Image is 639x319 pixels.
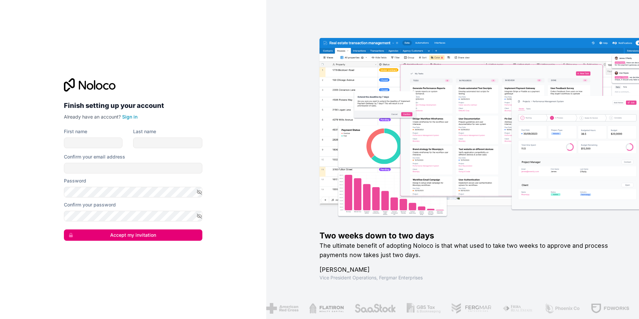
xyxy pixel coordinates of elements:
input: Email address [64,163,202,173]
h1: [PERSON_NAME] [319,265,618,274]
input: given-name [64,138,122,148]
button: Accept my invitation [64,229,202,241]
a: Sign in [122,114,137,120]
img: /assets/fergmar-CudnrXN5.png [446,303,487,314]
h1: Vice President Operations , Fergmar Enterprises [319,274,618,281]
h2: The ultimate benefit of adopting Noloco is that what used to take two weeks to approve and proces... [319,241,618,260]
img: /assets/flatiron-C8eUkumj.png [305,303,339,314]
label: Last name [133,128,156,135]
label: Confirm your password [64,201,116,208]
h1: Two weeks down to two days [319,230,618,241]
img: /assets/gbstax-C-GtDUiK.png [402,303,436,314]
span: Already have an account? [64,114,121,120]
label: First name [64,128,87,135]
input: Confirm password [64,211,202,221]
input: family-name [133,138,202,148]
h2: Finish setting up your account [64,100,202,112]
img: /assets/fiera-fwj2N5v4.png [498,303,529,314]
img: /assets/american-red-cross-BAupjrZR.png [262,303,294,314]
input: Password [64,187,202,197]
img: /assets/phoenix-BREaitsQ.png [539,303,575,314]
label: Confirm your email address [64,154,125,160]
label: Password [64,177,86,184]
img: /assets/saastock-C6Zbiodz.png [349,303,391,314]
img: /assets/fdworks-Bi04fVtw.png [586,303,625,314]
